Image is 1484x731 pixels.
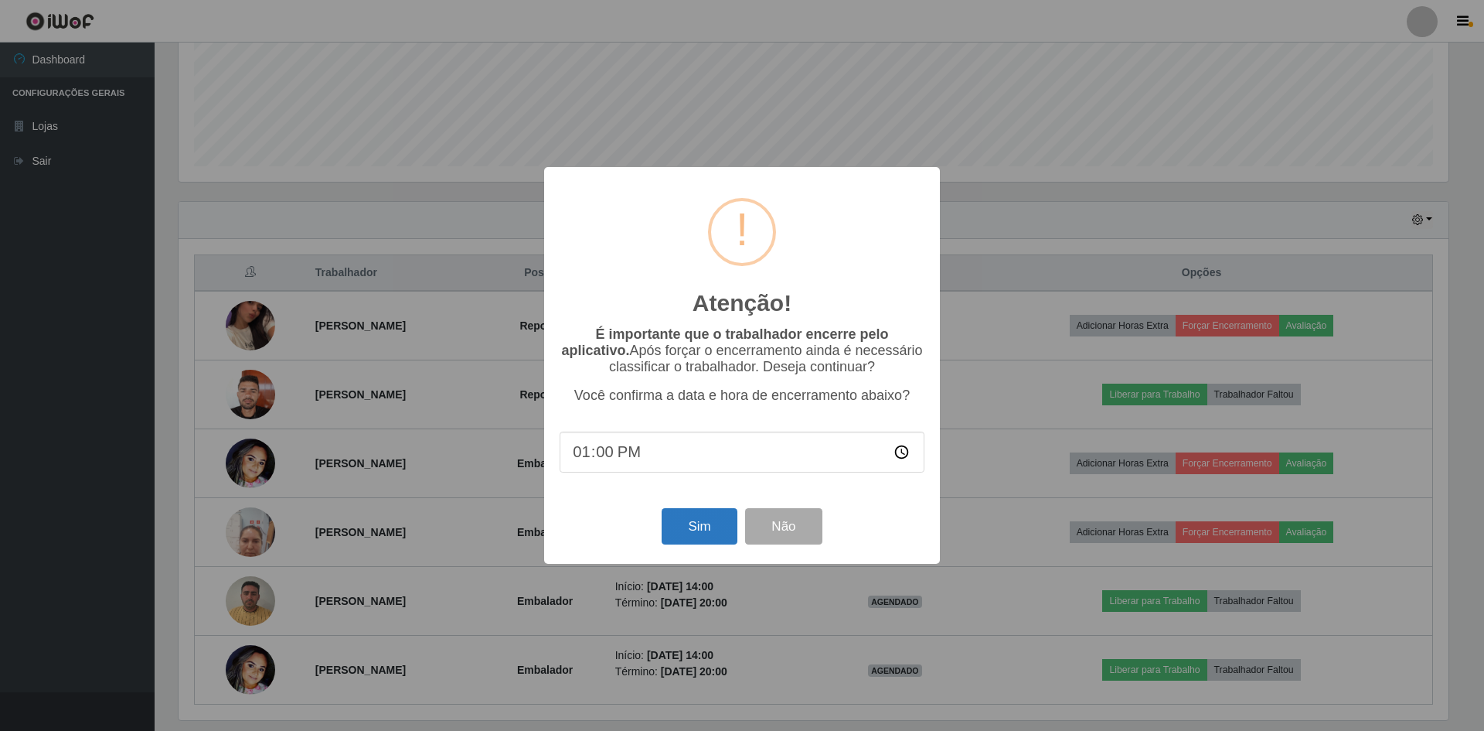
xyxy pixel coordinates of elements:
h2: Atenção! [693,289,791,317]
p: Após forçar o encerramento ainda é necessário classificar o trabalhador. Deseja continuar? [560,326,924,375]
button: Não [745,508,822,545]
p: Você confirma a data e hora de encerramento abaixo? [560,388,924,404]
b: É importante que o trabalhador encerre pelo aplicativo. [561,326,888,358]
button: Sim [662,508,737,545]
